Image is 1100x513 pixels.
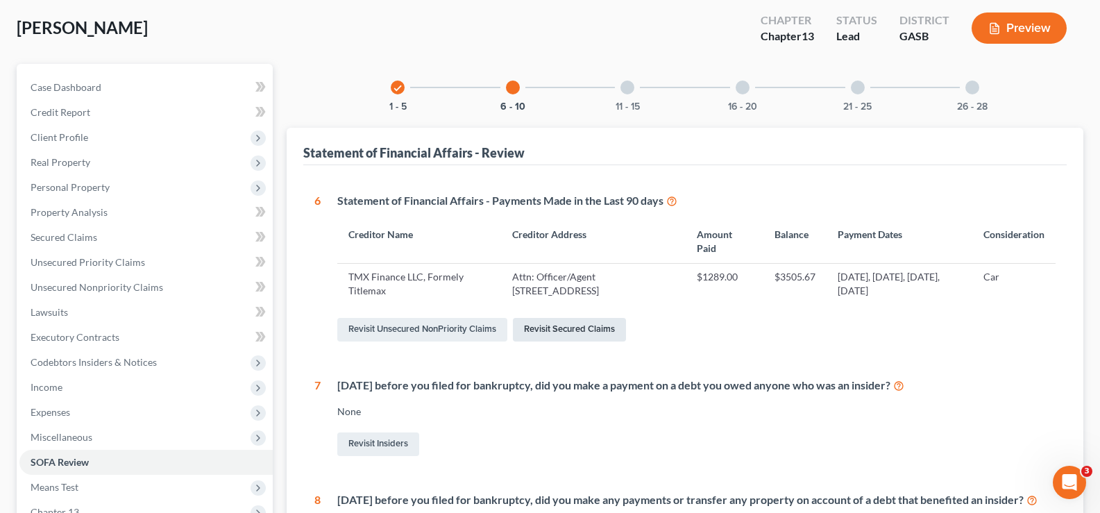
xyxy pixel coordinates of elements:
span: Unsecured Priority Claims [31,256,145,268]
th: Amount Paid [686,220,763,264]
span: Lawsuits [31,306,68,318]
span: Client Profile [31,131,88,143]
a: Revisit Secured Claims [513,318,626,342]
button: 16 - 20 [728,102,757,112]
div: None [337,405,1056,419]
span: Real Property [31,156,90,168]
span: Executory Contracts [31,331,119,343]
button: 21 - 25 [843,102,872,112]
a: Unsecured Priority Claims [19,250,273,275]
a: Secured Claims [19,225,273,250]
div: Statement of Financial Affairs - Review [303,144,525,161]
div: Chapter [761,28,814,44]
span: Personal Property [31,181,110,193]
div: Statement of Financial Affairs - Payments Made in the Last 90 days [337,193,1056,209]
a: Credit Report [19,100,273,125]
span: SOFA Review [31,456,89,468]
button: 6 - 10 [500,102,525,112]
span: Case Dashboard [31,81,101,93]
iframe: Intercom live chat [1053,466,1086,499]
a: Unsecured Nonpriority Claims [19,275,273,300]
span: Income [31,381,62,393]
a: SOFA Review [19,450,273,475]
span: Unsecured Nonpriority Claims [31,281,163,293]
th: Payment Dates [827,220,972,264]
td: Attn: Officer/Agent [STREET_ADDRESS] [501,264,686,304]
span: Credit Report [31,106,90,118]
th: Balance [763,220,827,264]
td: $1289.00 [686,264,763,304]
a: Revisit Insiders [337,432,419,456]
a: Revisit Unsecured NonPriority Claims [337,318,507,342]
div: District [899,12,949,28]
button: 26 - 28 [957,102,988,112]
button: Preview [972,12,1067,44]
a: Case Dashboard [19,75,273,100]
span: Means Test [31,481,78,493]
a: Executory Contracts [19,325,273,350]
span: 3 [1081,466,1092,477]
div: GASB [899,28,949,44]
span: Expenses [31,406,70,418]
div: [DATE] before you filed for bankruptcy, did you make any payments or transfer any property on acc... [337,492,1056,508]
span: Miscellaneous [31,431,92,443]
span: Codebtors Insiders & Notices [31,356,157,368]
th: Creditor Address [501,220,686,264]
span: Secured Claims [31,231,97,243]
span: [PERSON_NAME] [17,17,148,37]
div: Chapter [761,12,814,28]
div: Status [836,12,877,28]
a: Lawsuits [19,300,273,325]
span: 13 [802,29,814,42]
td: [DATE], [DATE], [DATE], [DATE] [827,264,972,304]
button: 1 - 5 [389,102,407,112]
a: Property Analysis [19,200,273,225]
button: 11 - 15 [616,102,640,112]
th: Creditor Name [337,220,501,264]
div: Lead [836,28,877,44]
td: Car [972,264,1056,304]
div: [DATE] before you filed for bankruptcy, did you make a payment on a debt you owed anyone who was ... [337,378,1056,394]
i: check [393,83,403,93]
div: 6 [314,193,321,344]
div: 7 [314,378,321,459]
th: Consideration [972,220,1056,264]
td: $3505.67 [763,264,827,304]
td: TMX Finance LLC, Formely Titlemax [337,264,501,304]
span: Property Analysis [31,206,108,218]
